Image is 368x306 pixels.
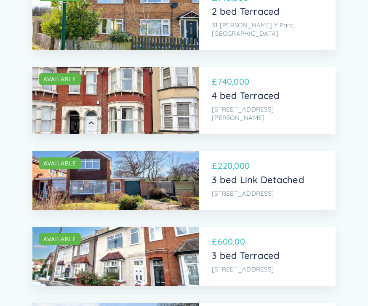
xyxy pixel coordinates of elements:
a: AVAILABLE£220,0003 bed Link Detached[STREET_ADDRESS] [32,151,336,210]
p: 600,00 [218,235,245,248]
div: AVAILABLE [43,235,76,243]
p: £ [212,75,217,88]
a: AVAILABLE£740,0004 bed Terraced[STREET_ADDRESS][PERSON_NAME] [32,67,336,134]
div: AVAILABLE [43,75,76,83]
p: [STREET_ADDRESS] [212,265,321,274]
p: £ [212,160,217,172]
p: 3 bed Terraced [212,250,321,261]
a: AVAILABLE£600,003 bed Terraced[STREET_ADDRESS] [32,227,336,286]
p: 4 bed Terraced [212,90,321,101]
p: 220,000 [218,160,250,172]
p: 3 bed Link Detached [212,174,321,185]
p: [STREET_ADDRESS] [212,189,321,198]
p: [STREET_ADDRESS][PERSON_NAME] [212,105,321,122]
p: £ [212,235,217,248]
div: AVAILABLE [43,159,76,168]
p: 740,000 [218,75,249,88]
